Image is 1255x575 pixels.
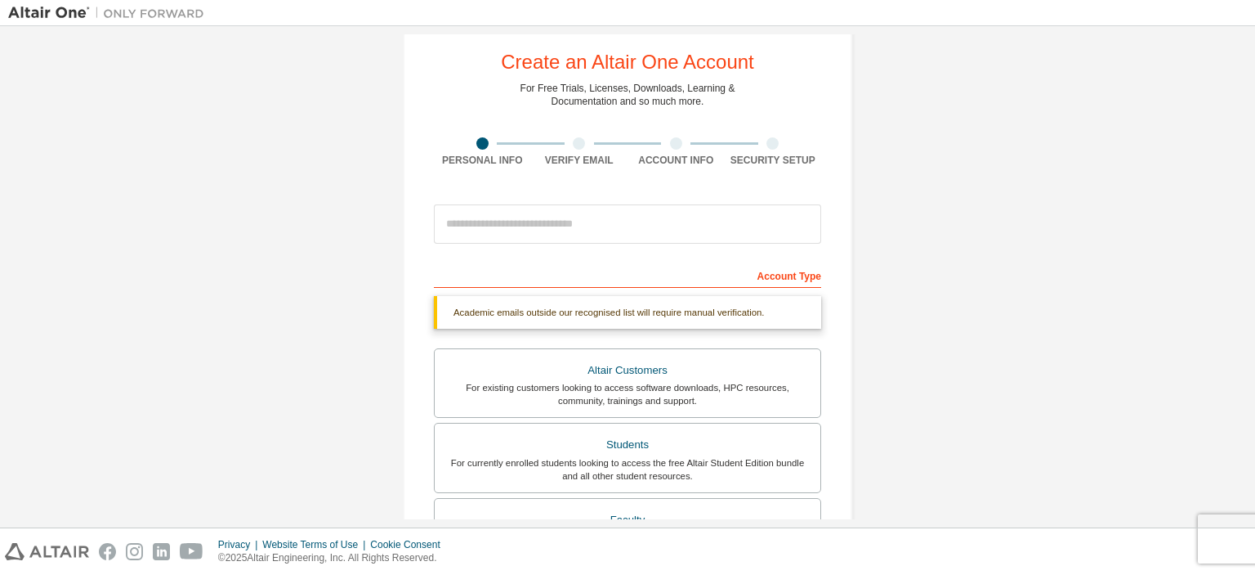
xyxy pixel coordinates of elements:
div: Privacy [218,538,262,551]
div: Cookie Consent [370,538,449,551]
div: For existing customers looking to access software downloads, HPC resources, community, trainings ... [444,381,811,407]
div: Account Type [434,262,821,288]
div: Students [444,433,811,456]
div: Security Setup [725,154,822,167]
div: Academic emails outside our recognised list will require manual verification. [434,296,821,329]
div: For Free Trials, Licenses, Downloads, Learning & Documentation and so much more. [520,82,735,108]
div: Faculty [444,509,811,532]
p: © 2025 Altair Engineering, Inc. All Rights Reserved. [218,551,450,565]
div: Verify Email [531,154,628,167]
div: Personal Info [434,154,531,167]
div: For currently enrolled students looking to access the free Altair Student Edition bundle and all ... [444,456,811,483]
img: instagram.svg [126,543,143,560]
img: facebook.svg [99,543,116,560]
div: Create an Altair One Account [501,52,754,72]
img: linkedin.svg [153,543,170,560]
div: Account Info [627,154,725,167]
div: Website Terms of Use [262,538,370,551]
img: altair_logo.svg [5,543,89,560]
img: Altair One [8,5,212,21]
div: Altair Customers [444,359,811,382]
img: youtube.svg [180,543,203,560]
